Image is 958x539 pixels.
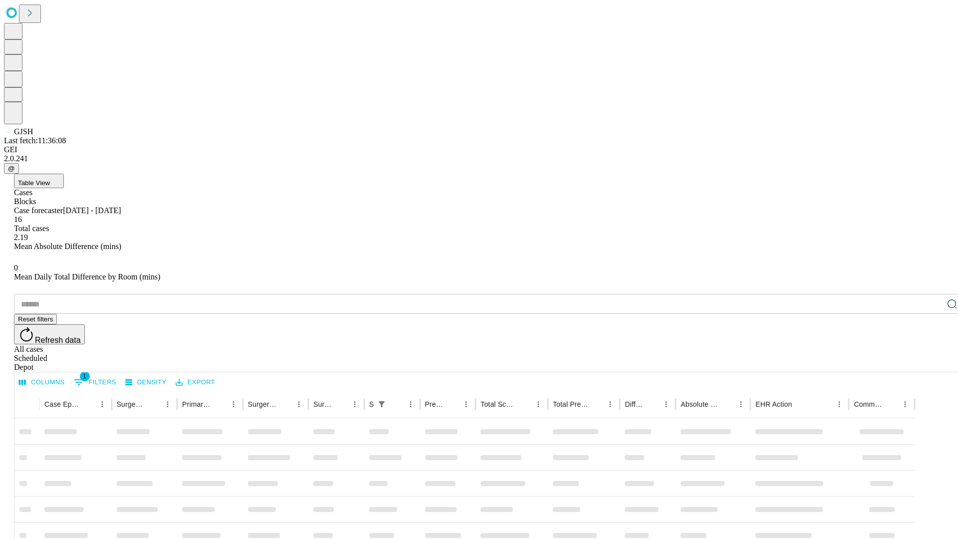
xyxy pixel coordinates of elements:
button: Table View [14,174,64,188]
button: Refresh data [14,324,85,344]
button: Sort [720,397,734,411]
div: Total Scheduled Duration [480,400,516,408]
button: Sort [390,397,404,411]
button: Menu [734,397,748,411]
button: Density [123,375,169,390]
div: 1 active filter [375,397,389,411]
span: [DATE] - [DATE] [63,206,121,215]
span: Mean Absolute Difference (mins) [14,242,121,251]
button: Menu [459,397,473,411]
span: Last fetch: 11:36:08 [4,136,66,145]
button: Show filters [375,397,389,411]
div: Difference [625,400,644,408]
div: Case Epic Id [44,400,80,408]
button: Menu [404,397,418,411]
button: Select columns [16,375,67,390]
div: Absolute Difference [681,400,719,408]
button: Menu [292,397,306,411]
button: Sort [147,397,161,411]
div: GEI [4,145,954,154]
button: Menu [348,397,362,411]
button: Sort [81,397,95,411]
button: Sort [445,397,459,411]
button: Sort [884,397,898,411]
button: Sort [334,397,348,411]
span: Total cases [14,224,49,233]
span: GJSH [14,127,33,136]
div: EHR Action [755,400,792,408]
div: Total Predicted Duration [553,400,589,408]
button: Menu [95,397,109,411]
span: Case forecaster [14,206,63,215]
span: 1 [80,371,90,381]
button: Menu [832,397,846,411]
button: Sort [213,397,227,411]
span: @ [8,165,15,172]
button: Reset filters [14,314,57,324]
button: Show filters [71,374,119,390]
span: 0 [14,264,18,272]
span: Table View [18,179,50,187]
div: Scheduled In Room Duration [369,400,374,408]
span: Reset filters [18,315,53,323]
button: Sort [517,397,531,411]
button: @ [4,163,19,174]
div: Predicted In Room Duration [425,400,445,408]
div: Comments [854,400,883,408]
button: Export [173,375,218,390]
span: Refresh data [35,336,81,344]
button: Sort [278,397,292,411]
div: 2.0.241 [4,154,954,163]
button: Menu [898,397,912,411]
span: Mean Daily Total Difference by Room (mins) [14,272,160,281]
div: Surgery Date [313,400,333,408]
button: Sort [645,397,659,411]
span: 16 [14,215,22,224]
span: 2.19 [14,233,28,242]
div: Primary Service [182,400,211,408]
button: Sort [793,397,807,411]
button: Menu [603,397,617,411]
button: Menu [659,397,673,411]
button: Menu [227,397,240,411]
div: Surgeon Name [117,400,146,408]
button: Sort [589,397,603,411]
button: Menu [531,397,545,411]
div: Surgery Name [248,400,277,408]
button: Menu [161,397,175,411]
